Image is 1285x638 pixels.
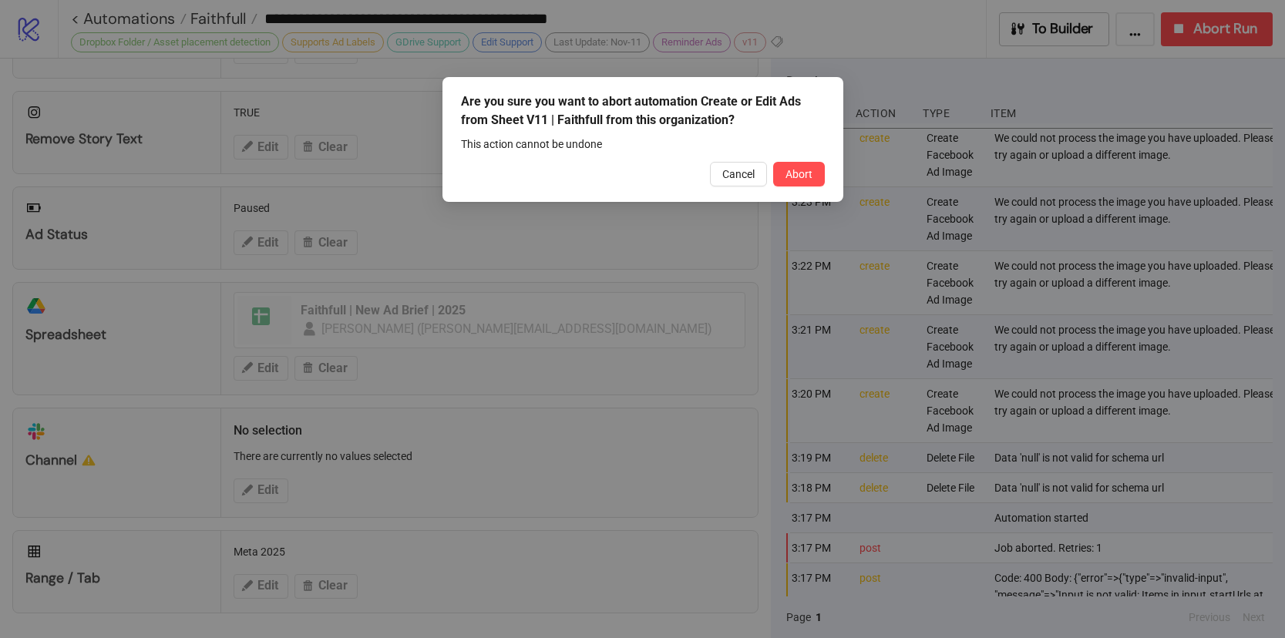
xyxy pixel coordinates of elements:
div: This action cannot be undone [461,136,825,153]
span: Cancel [722,168,755,180]
span: Abort [785,168,812,180]
button: Abort [773,162,825,186]
div: Are you sure you want to abort automation Create or Edit Ads from Sheet V11 | Faithfull from this... [461,92,825,129]
button: Cancel [710,162,767,186]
